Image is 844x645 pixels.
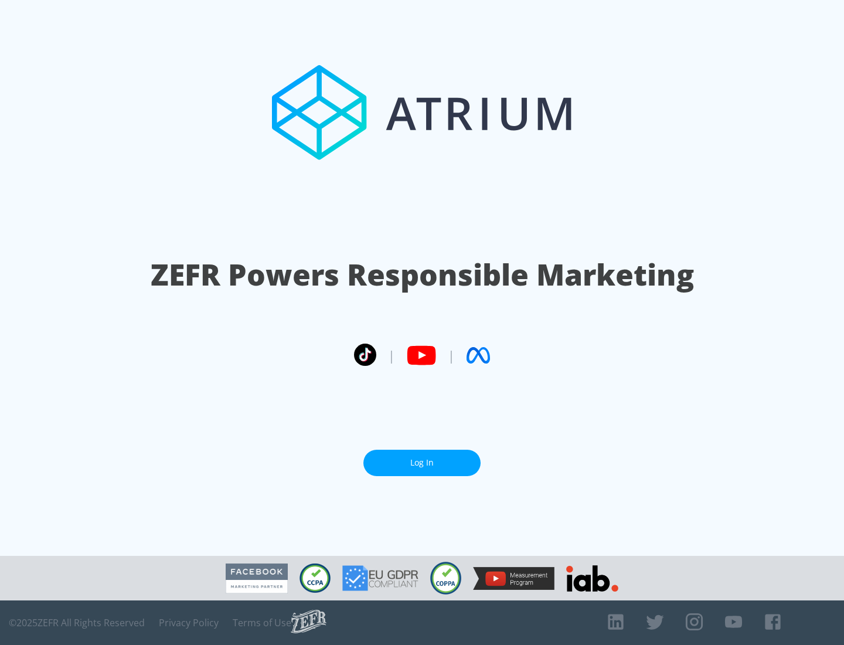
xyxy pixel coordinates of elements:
img: COPPA Compliant [430,562,461,595]
a: Log In [363,450,481,476]
a: Terms of Use [233,617,291,629]
span: | [388,347,395,364]
span: © 2025 ZEFR All Rights Reserved [9,617,145,629]
h1: ZEFR Powers Responsible Marketing [151,254,694,295]
img: GDPR Compliant [342,565,418,591]
img: Facebook Marketing Partner [226,563,288,593]
img: CCPA Compliant [300,563,331,593]
img: IAB [566,565,618,592]
span: | [448,347,455,364]
img: YouTube Measurement Program [473,567,554,590]
a: Privacy Policy [159,617,219,629]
